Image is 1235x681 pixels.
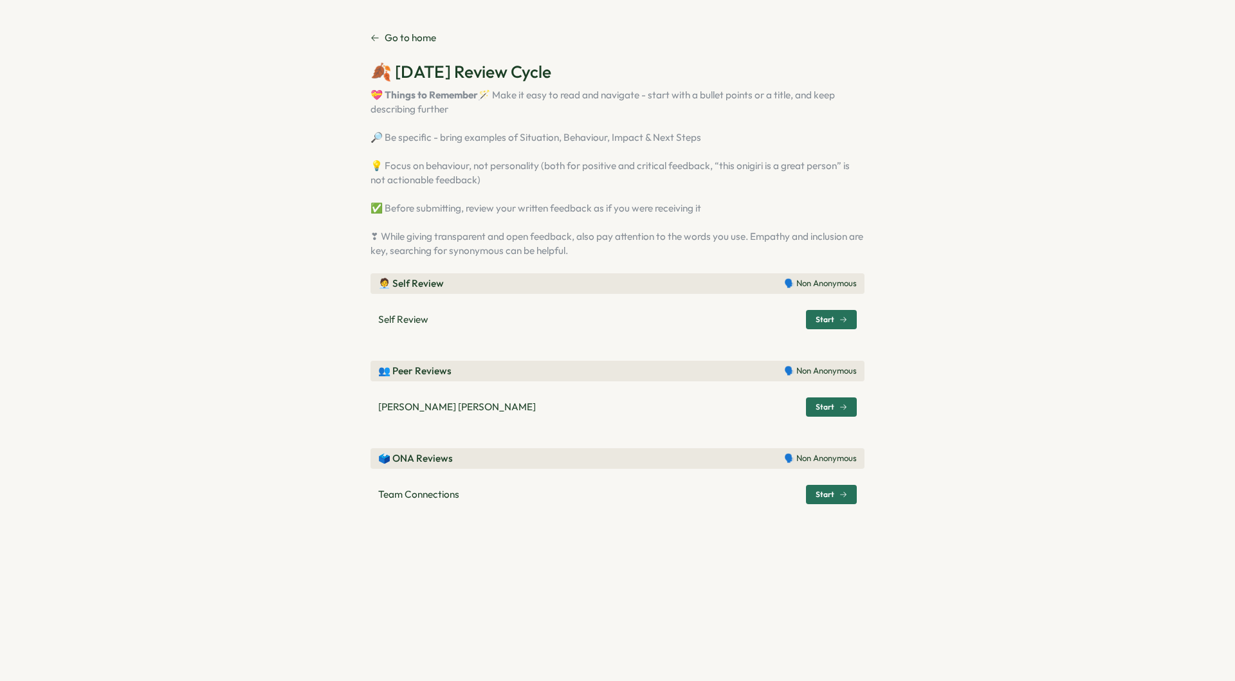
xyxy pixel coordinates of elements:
p: 🗣️ Non Anonymous [784,365,857,377]
button: Start [806,310,857,329]
p: 🗳️ ONA Reviews [378,451,453,466]
button: Start [806,397,857,417]
button: Start [806,485,857,504]
p: 👥 Peer Reviews [378,364,452,378]
p: 🗣️ Non Anonymous [784,453,857,464]
p: 🗣️ Non Anonymous [784,278,857,289]
p: 🪄 Make it easy to read and navigate - start with a bullet points or a title, and keep describing ... [370,88,864,258]
p: 🧑‍💼 Self Review [378,277,444,291]
span: Start [816,491,834,498]
span: Start [816,316,834,323]
p: Team Connections [378,487,459,502]
p: Self Review [378,313,428,327]
span: Start [816,403,834,411]
p: Go to home [385,31,436,45]
strong: 💝 Things to Remember [370,89,478,101]
p: [PERSON_NAME] [PERSON_NAME] [378,400,536,414]
a: Go to home [370,31,436,45]
h2: 🍂 [DATE] Review Cycle [370,60,864,83]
